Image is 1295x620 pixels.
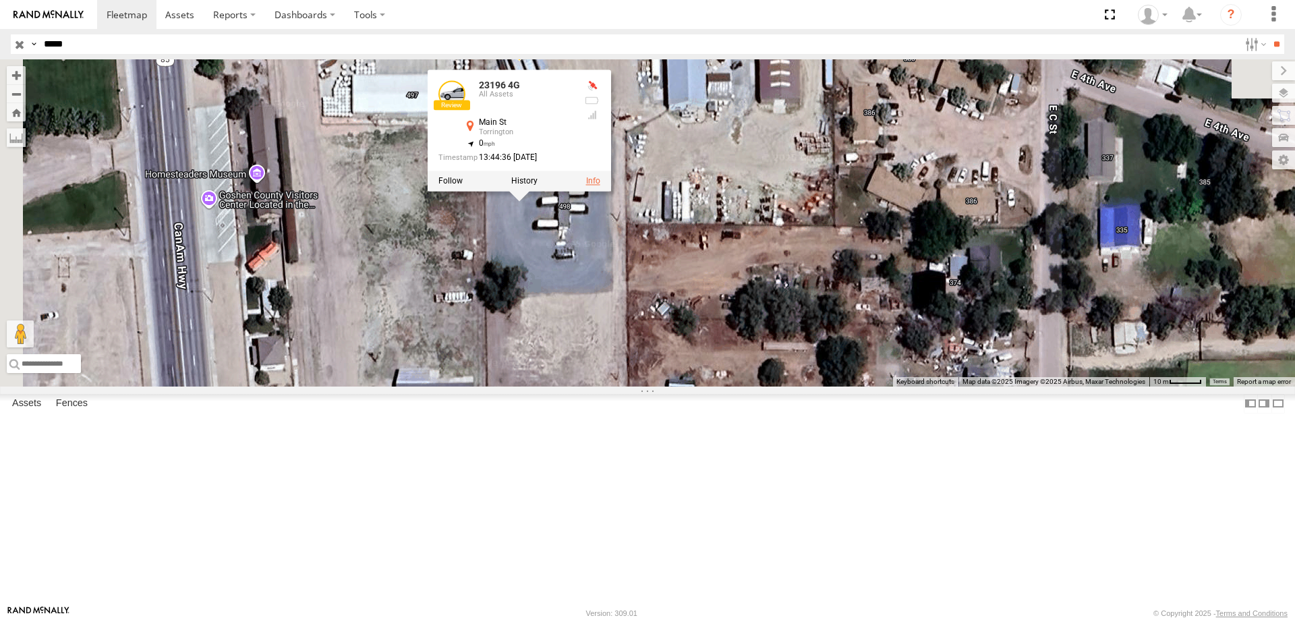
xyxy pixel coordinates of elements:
a: Terms (opens in new tab) [1213,379,1227,385]
label: Dock Summary Table to the Right [1257,394,1271,414]
a: Visit our Website [7,607,69,620]
div: © Copyright 2025 - [1153,609,1288,617]
button: Zoom out [7,84,26,103]
button: Drag Pegman onto the map to open Street View [7,320,34,347]
label: Map Settings [1272,150,1295,169]
img: rand-logo.svg [13,10,84,20]
label: Assets [5,394,48,413]
span: Map data ©2025 Imagery ©2025 Airbus, Maxar Technologies [962,378,1145,385]
label: View Asset History [511,176,538,186]
span: 0 [479,139,496,148]
button: Keyboard shortcuts [896,377,954,387]
a: View Asset Details [438,80,465,107]
label: Search Filter Options [1240,34,1269,54]
div: Main St [479,118,573,127]
button: Zoom Home [7,103,26,121]
div: No battery health information received from this device. [584,95,600,106]
div: Last Event GSM Signal Strength [584,110,600,121]
button: Map Scale: 10 m per 45 pixels [1149,377,1206,387]
label: Hide Summary Table [1271,394,1285,414]
a: Report a map error [1237,378,1291,385]
label: Fences [49,394,94,413]
div: All Assets [479,91,573,99]
a: Terms and Conditions [1216,609,1288,617]
div: Puma Singh [1133,5,1172,25]
a: 23196 4G [479,80,520,90]
div: Date/time of location update [438,154,573,163]
span: 10 m [1153,378,1169,385]
i: ? [1220,4,1242,26]
label: Dock Summary Table to the Left [1244,394,1257,414]
a: View Asset Details [586,176,600,186]
label: Measure [7,128,26,147]
label: Realtime tracking of Asset [438,176,463,186]
button: Zoom in [7,66,26,84]
div: Version: 309.01 [586,609,637,617]
label: Search Query [28,34,39,54]
div: Torrington [479,129,573,137]
div: No GPS Fix [584,80,600,91]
